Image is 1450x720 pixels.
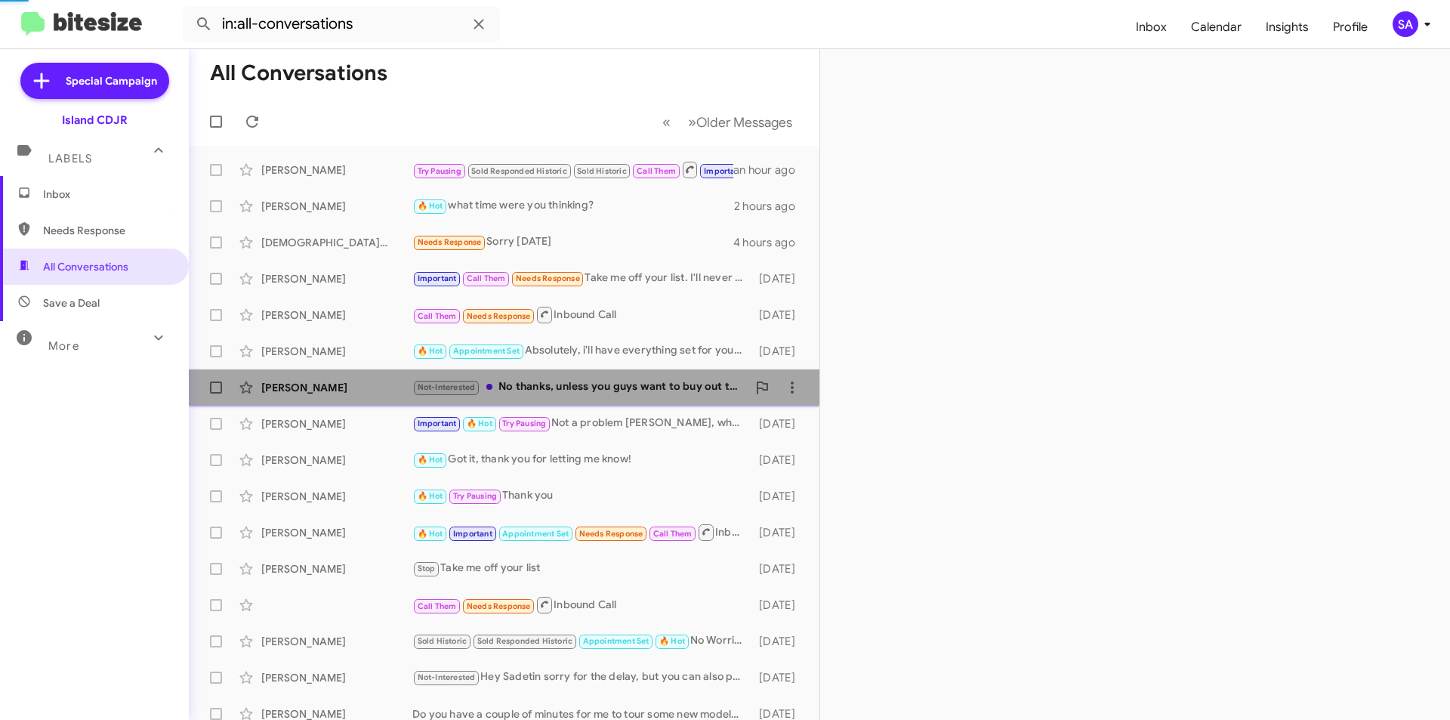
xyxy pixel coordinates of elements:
div: [PERSON_NAME] [261,453,412,468]
span: Needs Response [467,601,531,611]
div: [PERSON_NAME] [261,525,412,540]
div: [DATE] [751,634,807,649]
div: Absolutely, i'll have everything set for your visit with us! Our address is [STREET_ADDRESS]! See... [412,342,751,360]
span: Try Pausing [502,419,546,428]
div: [DATE] [751,670,807,685]
span: 🔥 Hot [418,455,443,465]
div: [DATE] [751,525,807,540]
span: 🔥 Hot [418,201,443,211]
nav: Page navigation example [654,107,801,138]
div: [PERSON_NAME] [261,380,412,395]
span: 🔥 Hot [418,529,443,539]
span: Stop [418,564,436,573]
span: Save a Deal [43,295,100,311]
div: Take me off your list [412,560,751,577]
input: Search [183,6,500,42]
div: [DATE] [751,307,807,323]
div: [DEMOGRAPHIC_DATA][PERSON_NAME] [261,235,412,250]
div: Take me off your list. I'll never come by to have someone waste my time. If you want to provide a... [412,270,751,287]
span: Appointment Set [453,346,520,356]
div: No thanks, unless you guys want to buy out the rest of my lease - I don't plan to get into anothe... [412,379,747,396]
span: Important [418,419,457,428]
div: [DATE] [751,416,807,431]
h1: All Conversations [210,61,387,85]
div: Not a problem [PERSON_NAME], whatever time might work for you feel free to reach out! [412,415,751,432]
span: Sold Historic [418,636,467,646]
div: [DATE] [751,344,807,359]
span: 🔥 Hot [467,419,492,428]
a: Profile [1321,5,1380,49]
div: [PERSON_NAME] [261,416,412,431]
span: Special Campaign [66,73,157,88]
div: [DATE] [751,561,807,576]
span: Sold Responded Historic [477,636,573,646]
div: [PERSON_NAME] [261,489,412,504]
div: [PERSON_NAME] [261,162,412,178]
button: SA [1380,11,1433,37]
div: No Worries, I will make sure to have everything ready by the time they arrive! Safe travels! [412,632,751,650]
span: Not-Interested [418,672,476,682]
span: Call Them [467,273,506,283]
div: SA [1393,11,1418,37]
span: Sold Historic [577,166,627,176]
div: what time were you thinking? [412,197,734,215]
div: Got it, thank you for letting me know! [412,451,751,468]
span: Try Pausing [418,166,461,176]
div: 4 hours ago [733,235,807,250]
span: Labels [48,152,92,165]
span: 🔥 Hot [659,636,685,646]
span: Important [704,166,743,176]
div: [PERSON_NAME] [261,271,412,286]
a: Insights [1254,5,1321,49]
span: Needs Response [43,223,171,238]
span: Not-Interested [418,382,476,392]
a: Inbox [1124,5,1179,49]
a: Calendar [1179,5,1254,49]
div: [DATE] [751,598,807,613]
div: Sorry [DATE] [412,233,733,251]
div: an hour ago [733,162,807,178]
div: [DATE] [751,489,807,504]
span: Older Messages [696,114,792,131]
span: Important [418,273,457,283]
span: Call Them [653,529,693,539]
div: Hey Sadetin sorry for the delay, but you can also put it on order or get into a 2025 model, which... [412,669,751,686]
button: Next [679,107,801,138]
div: Inbound Call [412,305,751,324]
span: « [662,113,671,131]
div: [PERSON_NAME] [261,634,412,649]
span: Needs Response [516,273,580,283]
div: [DATE] [751,453,807,468]
span: Needs Response [467,311,531,321]
div: [PERSON_NAME] [261,307,412,323]
div: [DATE] [751,271,807,286]
span: Appointment Set [583,636,649,646]
div: [PERSON_NAME] [261,670,412,685]
span: » [688,113,696,131]
span: Needs Response [418,237,482,247]
div: 2 hours ago [734,199,807,214]
span: Call Them [418,601,457,611]
span: All Conversations [43,259,128,274]
span: Important [453,529,492,539]
div: [PERSON_NAME] [261,344,412,359]
span: 🔥 Hot [418,346,443,356]
div: Thank you [412,487,751,505]
div: We are located at [STREET_ADDRESS] [412,160,733,179]
span: Call Them [418,311,457,321]
div: [PERSON_NAME] [261,561,412,576]
span: Call Them [637,166,676,176]
div: Island CDJR [62,113,128,128]
span: Inbox [43,187,171,202]
span: Try Pausing [453,491,497,501]
span: Sold Responded Historic [471,166,567,176]
span: More [48,339,79,353]
span: Needs Response [579,529,643,539]
span: 🔥 Hot [418,491,443,501]
div: Inbound Call [412,595,751,614]
a: Special Campaign [20,63,169,99]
